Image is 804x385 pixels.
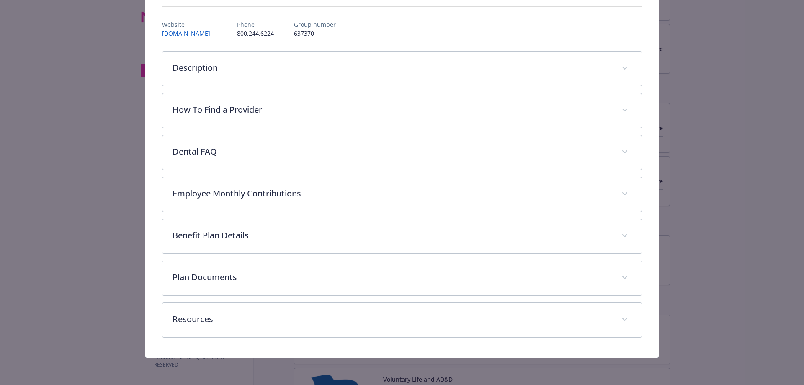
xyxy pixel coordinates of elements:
[294,29,336,38] p: 637370
[173,271,612,284] p: Plan Documents
[173,62,612,74] p: Description
[294,20,336,29] p: Group number
[162,261,642,295] div: Plan Documents
[173,145,612,158] p: Dental FAQ
[162,177,642,212] div: Employee Monthly Contributions
[173,229,612,242] p: Benefit Plan Details
[237,20,274,29] p: Phone
[173,187,612,200] p: Employee Monthly Contributions
[162,219,642,253] div: Benefit Plan Details
[162,52,642,86] div: Description
[162,93,642,128] div: How To Find a Provider
[162,135,642,170] div: Dental FAQ
[173,103,612,116] p: How To Find a Provider
[162,303,642,337] div: Resources
[162,20,217,29] p: Website
[162,29,217,37] a: [DOMAIN_NAME]
[173,313,612,326] p: Resources
[237,29,274,38] p: 800.244.6224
